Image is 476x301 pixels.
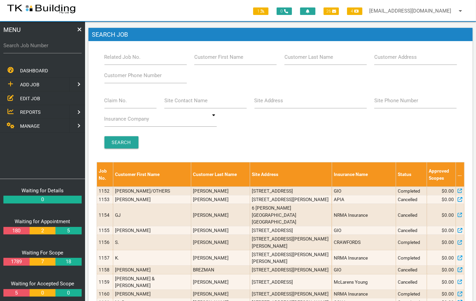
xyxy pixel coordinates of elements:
[191,204,250,226] td: [PERSON_NAME]
[97,162,113,187] th: Job No.
[250,250,332,266] td: [STREET_ADDRESS][PERSON_NAME][PERSON_NAME]
[113,162,191,187] th: Customer First Name
[250,204,332,226] td: 6 [PERSON_NAME] [GEOGRAPHIC_DATA] [GEOGRAPHIC_DATA]
[22,250,63,256] a: Waiting For Scope
[396,204,427,226] td: Cancelled
[20,123,40,129] span: MANAGE
[191,250,250,266] td: [PERSON_NAME]
[191,187,250,195] td: [PERSON_NAME]
[396,274,427,290] td: Cancelled
[396,226,427,235] td: Cancelled
[332,266,396,274] td: GIO
[30,289,55,297] a: 0
[104,72,162,79] label: Customer Phone Number
[104,53,141,61] label: Related Job No.
[396,250,427,266] td: Completed
[255,97,283,105] label: Site Address
[250,266,332,274] td: [STREET_ADDRESS][PERSON_NAME]
[97,235,113,250] td: 1156
[97,290,113,298] td: 1160
[332,274,396,290] td: McLarens Young
[97,195,113,204] td: 1153
[21,188,64,194] a: Waiting for Details
[250,162,332,187] th: Site Address
[113,204,191,226] td: GJ
[113,226,191,235] td: [PERSON_NAME]
[191,274,250,290] td: [PERSON_NAME]
[332,226,396,235] td: GIO
[332,235,396,250] td: CRAWFORDS
[396,266,427,274] td: Cancelled
[3,227,29,235] a: 180
[332,162,396,187] th: Insurance Name
[113,187,191,195] td: [PERSON_NAME]/OTHERS
[88,28,473,41] h1: Search Job
[250,187,332,195] td: [STREET_ADDRESS]
[55,258,81,266] a: 18
[253,7,268,15] span: 1
[55,227,81,235] a: 5
[191,162,250,187] th: Customer Last Name
[250,274,332,290] td: [STREET_ADDRESS]
[396,162,427,187] th: Status
[442,279,454,285] span: $0.00
[97,226,113,235] td: 1155
[113,195,191,204] td: [PERSON_NAME]
[113,235,191,250] td: S.
[97,274,113,290] td: 1159
[442,266,454,273] span: $0.00
[442,196,454,203] span: $0.00
[191,266,250,274] td: BREZMAN
[15,218,70,225] a: Waiting for Appointment
[347,7,362,15] span: 4
[284,53,333,61] label: Customer Last Name
[113,274,191,290] td: [PERSON_NAME] & [PERSON_NAME]
[3,258,29,266] a: 1789
[250,290,332,298] td: [STREET_ADDRESS][PERSON_NAME]
[427,162,456,187] th: Approved Scopes
[250,226,332,235] td: [STREET_ADDRESS]
[20,82,39,87] span: ADD JOB
[191,290,250,298] td: [PERSON_NAME]
[332,204,396,226] td: NRMA Insurance
[97,266,113,274] td: 1158
[442,212,454,218] span: $0.00
[30,227,55,235] a: 2
[442,254,454,261] span: $0.00
[324,7,339,15] span: 26
[20,95,40,101] span: EDIT JOB
[113,290,191,298] td: [PERSON_NAME]
[456,162,464,187] th: ...
[332,290,396,298] td: NRMA Insurance
[396,187,427,195] td: Completed
[104,136,138,148] input: Search
[332,195,396,204] td: APIA
[3,25,21,34] span: MENU
[30,258,55,266] a: 7
[113,266,191,274] td: [PERSON_NAME]
[113,250,191,266] td: K.
[442,227,454,234] span: $0.00
[332,250,396,266] td: NRMA Insurance
[55,289,81,297] a: 0
[20,68,48,73] span: DASHBOARD
[20,109,40,115] span: REPORTS
[191,195,250,204] td: [PERSON_NAME]
[442,290,454,297] span: $0.00
[3,196,82,203] a: 0
[11,281,74,287] a: Waiting for Accepted Scope
[250,235,332,250] td: [STREET_ADDRESS][PERSON_NAME][PERSON_NAME]
[332,187,396,195] td: GIO
[442,188,454,194] span: $0.00
[97,250,113,266] td: 1157
[442,239,454,246] span: $0.00
[194,53,243,61] label: Customer First Name
[104,97,127,105] label: Claim No.
[97,187,113,195] td: 1152
[164,97,208,105] label: Site Contact Name
[191,235,250,250] td: [PERSON_NAME]
[277,7,292,15] span: 0
[3,289,29,297] a: 5
[250,195,332,204] td: [STREET_ADDRESS][PERSON_NAME]
[374,53,417,61] label: Customer Address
